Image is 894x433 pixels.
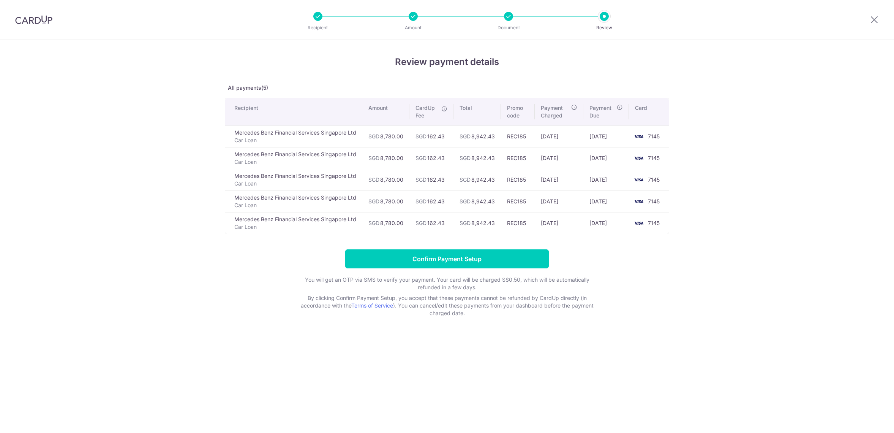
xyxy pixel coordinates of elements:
span: SGD [368,220,379,226]
td: REC185 [501,169,535,190]
td: [DATE] [535,190,583,212]
span: SGD [415,133,426,140]
td: 8,780.00 [362,212,409,234]
a: Terms of Service [351,302,393,309]
span: 7145 [648,176,660,183]
p: Car Loan [234,158,356,166]
span: SGD [460,133,471,140]
td: [DATE] [583,147,629,169]
span: SGD [415,198,426,205]
td: 8,942.43 [453,125,501,147]
th: Recipient [225,98,362,125]
td: REC185 [501,190,535,212]
p: Recipient [290,24,346,32]
img: <span class="translation_missing" title="translation missing: en.account_steps.new_confirm_form.b... [631,154,646,163]
span: SGD [368,133,379,140]
td: 8,942.43 [453,212,501,234]
td: [DATE] [583,190,629,212]
td: Mercedes Benz Financial Services Singapore Ltd [225,147,362,169]
p: Document [480,24,537,32]
span: CardUp Fee [415,104,438,119]
p: Amount [385,24,441,32]
span: SGD [368,155,379,161]
td: [DATE] [535,169,583,190]
td: Mercedes Benz Financial Services Singapore Ltd [225,169,362,190]
img: <span class="translation_missing" title="translation missing: en.account_steps.new_confirm_form.b... [631,175,646,184]
td: Mercedes Benz Financial Services Singapore Ltd [225,125,362,147]
span: Payment Due [589,104,614,119]
p: Car Loan [234,223,356,231]
td: 8,780.00 [362,169,409,190]
td: 162.43 [409,212,453,234]
span: SGD [460,176,471,183]
span: 7145 [648,220,660,226]
td: [DATE] [535,125,583,147]
p: Review [576,24,632,32]
td: 8,780.00 [362,190,409,212]
span: SGD [460,155,471,161]
img: CardUp [15,15,52,24]
h4: Review payment details [225,55,669,69]
td: REC185 [501,212,535,234]
span: SGD [460,198,471,205]
p: By clicking Confirm Payment Setup, you accept that these payments cannot be refunded by CardUp di... [295,294,599,317]
th: Promo code [501,98,535,125]
span: 7145 [648,133,660,140]
td: [DATE] [583,169,629,190]
th: Amount [362,98,409,125]
span: 7145 [648,155,660,161]
td: 162.43 [409,125,453,147]
th: Card [629,98,669,125]
td: 8,942.43 [453,169,501,190]
td: 162.43 [409,190,453,212]
img: <span class="translation_missing" title="translation missing: en.account_steps.new_confirm_form.b... [631,132,646,141]
span: SGD [415,220,426,226]
span: SGD [460,220,471,226]
td: 8,780.00 [362,147,409,169]
td: REC185 [501,125,535,147]
td: [DATE] [583,125,629,147]
td: 162.43 [409,169,453,190]
td: 8,942.43 [453,147,501,169]
td: Mercedes Benz Financial Services Singapore Ltd [225,190,362,212]
input: Confirm Payment Setup [345,249,549,268]
span: SGD [415,176,426,183]
span: SGD [368,176,379,183]
td: [DATE] [583,212,629,234]
img: <span class="translation_missing" title="translation missing: en.account_steps.new_confirm_form.b... [631,197,646,206]
p: Car Loan [234,180,356,187]
span: Payment Charged [541,104,569,119]
span: 7145 [648,198,660,205]
span: SGD [415,155,426,161]
td: 8,780.00 [362,125,409,147]
td: [DATE] [535,147,583,169]
p: You will get an OTP via SMS to verify your payment. Your card will be charged S$0.50, which will ... [295,276,599,291]
th: Total [453,98,501,125]
td: [DATE] [535,212,583,234]
td: 162.43 [409,147,453,169]
td: Mercedes Benz Financial Services Singapore Ltd [225,212,362,234]
td: REC185 [501,147,535,169]
img: <span class="translation_missing" title="translation missing: en.account_steps.new_confirm_form.b... [631,219,646,228]
p: Car Loan [234,201,356,209]
td: 8,942.43 [453,190,501,212]
span: SGD [368,198,379,205]
p: All payments(5) [225,84,669,92]
p: Car Loan [234,136,356,144]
